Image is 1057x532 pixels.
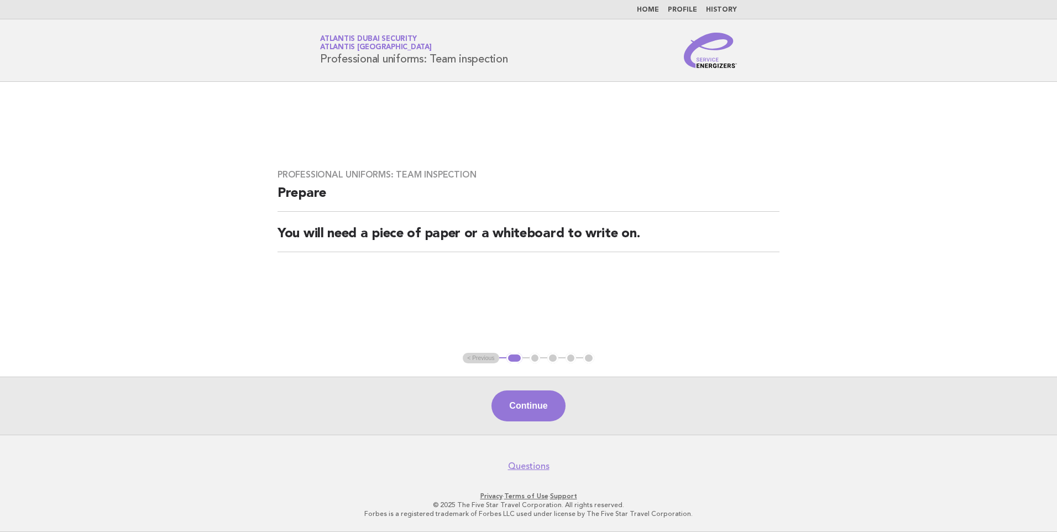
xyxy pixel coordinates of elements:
[706,7,737,13] a: History
[491,390,565,421] button: Continue
[320,36,508,65] h1: Professional uniforms: Team inspection
[684,33,737,68] img: Service Energizers
[506,353,522,364] button: 1
[508,461,550,472] a: Questions
[190,509,867,518] p: Forbes is a registered trademark of Forbes LLC used under license by The Five Star Travel Corpora...
[320,44,432,51] span: Atlantis [GEOGRAPHIC_DATA]
[278,185,779,212] h2: Prepare
[320,35,432,51] a: Atlantis Dubai SecurityAtlantis [GEOGRAPHIC_DATA]
[550,492,577,500] a: Support
[278,169,779,180] h3: Professional uniforms: Team inspection
[637,7,659,13] a: Home
[668,7,697,13] a: Profile
[278,225,779,252] h2: You will need a piece of paper or a whiteboard to write on.
[480,492,503,500] a: Privacy
[190,500,867,509] p: © 2025 The Five Star Travel Corporation. All rights reserved.
[190,492,867,500] p: · ·
[504,492,548,500] a: Terms of Use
